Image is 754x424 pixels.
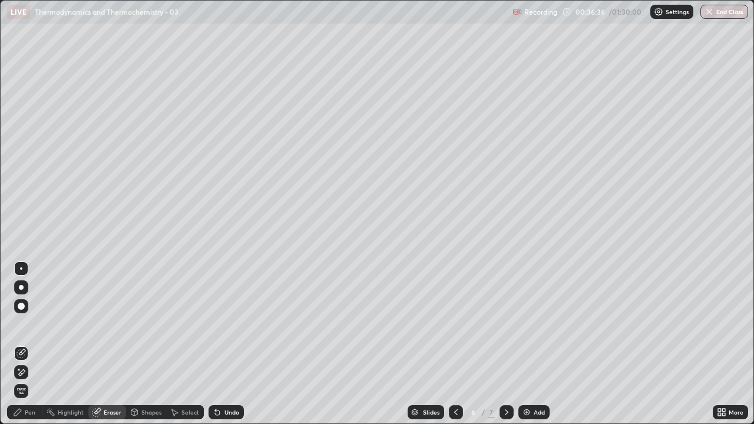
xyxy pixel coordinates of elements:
div: 7 [488,407,495,418]
img: end-class-cross [705,7,714,16]
div: Undo [224,409,239,415]
img: recording.375f2c34.svg [512,7,522,16]
p: LIVE [11,7,27,16]
div: Shapes [141,409,161,415]
img: class-settings-icons [654,7,663,16]
div: More [729,409,743,415]
p: Thermodynamics and Thermochemistry - 03 [35,7,178,16]
div: Slides [423,409,439,415]
div: / [482,409,485,416]
p: Settings [666,9,689,15]
div: 6 [468,409,479,416]
span: Erase all [15,387,28,395]
img: add-slide-button [522,408,531,417]
div: Highlight [58,409,84,415]
div: Pen [25,409,35,415]
button: End Class [700,5,748,19]
p: Recording [524,8,557,16]
div: Select [181,409,199,415]
div: Eraser [104,409,121,415]
div: Add [534,409,545,415]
